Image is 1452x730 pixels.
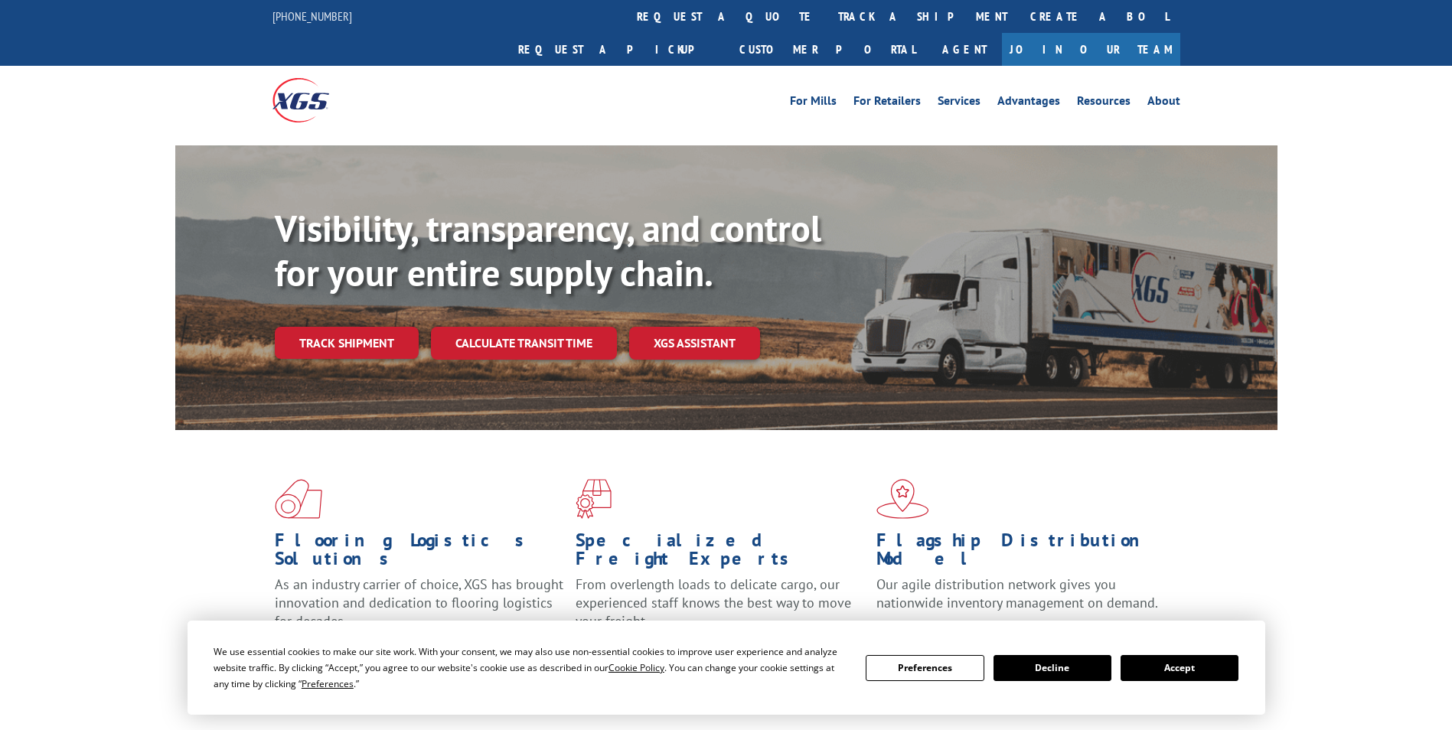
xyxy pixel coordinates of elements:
button: Decline [994,655,1111,681]
a: About [1147,95,1180,112]
span: Our agile distribution network gives you nationwide inventory management on demand. [876,575,1158,611]
a: [PHONE_NUMBER] [272,8,352,24]
a: Services [938,95,981,112]
a: Track shipment [275,327,419,359]
a: Request a pickup [507,33,728,66]
span: As an industry carrier of choice, XGS has brought innovation and dedication to flooring logistics... [275,575,563,630]
div: We use essential cookies to make our site work. With your consent, we may also use non-essential ... [214,644,847,692]
img: xgs-icon-total-supply-chain-intelligence-red [275,479,322,519]
img: xgs-icon-flagship-distribution-model-red [876,479,929,519]
a: For Mills [790,95,837,112]
b: Visibility, transparency, and control for your entire supply chain. [275,204,821,296]
img: xgs-icon-focused-on-flooring-red [576,479,612,519]
div: Cookie Consent Prompt [188,621,1265,715]
a: Calculate transit time [431,327,617,360]
a: XGS ASSISTANT [629,327,760,360]
a: Join Our Team [1002,33,1180,66]
a: For Retailers [853,95,921,112]
a: Agent [927,33,1002,66]
a: Advantages [997,95,1060,112]
span: Cookie Policy [609,661,664,674]
a: Customer Portal [728,33,927,66]
h1: Specialized Freight Experts [576,531,865,575]
span: Preferences [302,677,354,690]
button: Accept [1121,655,1238,681]
a: Resources [1077,95,1131,112]
p: From overlength loads to delicate cargo, our experienced staff knows the best way to move your fr... [576,575,865,644]
h1: Flagship Distribution Model [876,531,1166,575]
button: Preferences [866,655,984,681]
h1: Flooring Logistics Solutions [275,531,564,575]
